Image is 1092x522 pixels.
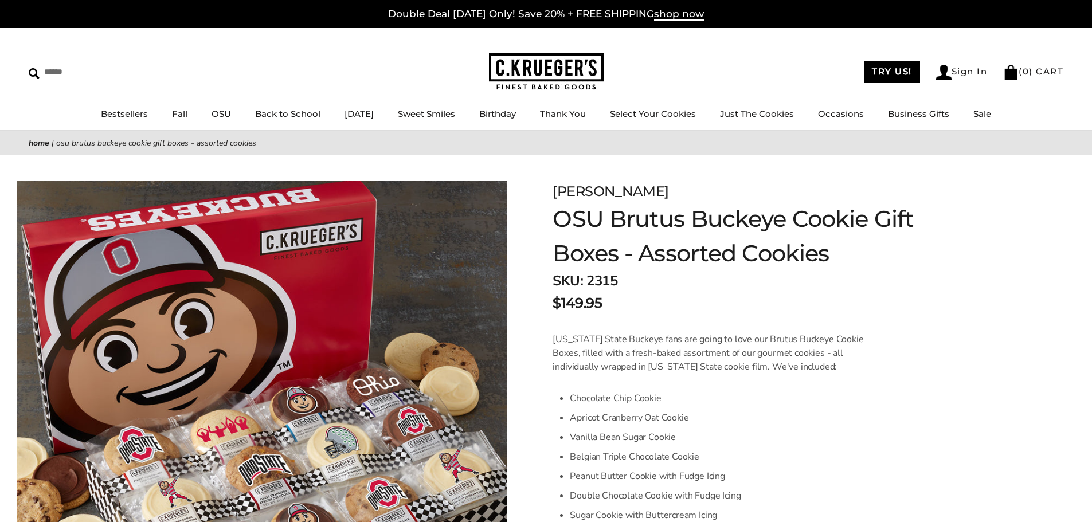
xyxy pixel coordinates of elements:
img: Account [936,65,952,80]
a: Sale [973,108,991,119]
a: TRY US! [864,61,920,83]
a: Sweet Smiles [398,108,455,119]
a: Back to School [255,108,320,119]
a: (0) CART [1003,66,1063,77]
nav: breadcrumbs [29,136,1063,150]
li: Apricot Cranberry Oat Cookie [570,408,866,427]
strong: SKU: [553,272,583,290]
li: Chocolate Chip Cookie [570,388,866,408]
img: C.KRUEGER'S [489,53,604,91]
li: Peanut Butter Cookie with Fudge Icing [570,466,866,486]
span: shop now [654,8,704,21]
a: Occasions [818,108,864,119]
span: 2315 [586,272,617,290]
li: Double Chocolate Cookie with Fudge Icing [570,486,866,505]
li: Vanilla Bean Sugar Cookie [570,427,866,447]
a: Just The Cookies [720,108,794,119]
span: $149.95 [553,293,602,313]
a: Sign In [936,65,988,80]
a: OSU [212,108,231,119]
div: [PERSON_NAME] [553,181,918,202]
a: [DATE] [345,108,374,119]
a: Birthday [479,108,516,119]
a: Bestsellers [101,108,148,119]
img: Search [29,68,40,79]
span: | [52,138,54,148]
h1: OSU Brutus Buckeye Cookie Gift Boxes - Assorted Cookies [553,202,918,270]
a: Business Gifts [888,108,949,119]
a: Select Your Cookies [610,108,696,119]
a: Thank You [540,108,586,119]
li: Belgian Triple Chocolate Cookie [570,447,866,466]
span: OSU Brutus Buckeye Cookie Gift Boxes - Assorted Cookies [56,138,256,148]
input: Search [29,63,165,81]
a: Fall [172,108,187,119]
p: [US_STATE] State Buckeye fans are going to love our Brutus Buckeye Cookie Boxes, filled with a fr... [553,332,866,374]
span: 0 [1023,66,1030,77]
a: Home [29,138,49,148]
img: Bag [1003,65,1019,80]
a: Double Deal [DATE] Only! Save 20% + FREE SHIPPINGshop now [388,8,704,21]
